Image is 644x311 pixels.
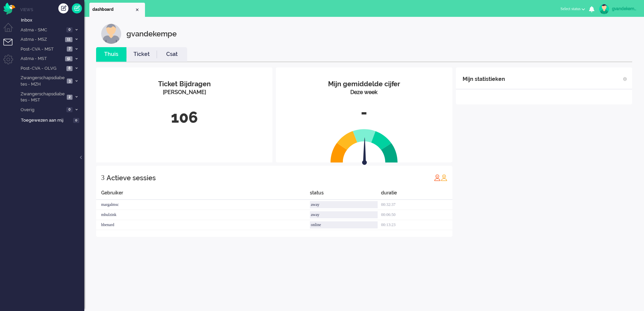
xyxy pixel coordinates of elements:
li: Ticket [126,47,157,62]
span: 11 [65,37,72,42]
img: arrow.svg [350,137,379,166]
span: dashboard [92,7,135,12]
button: Select status [556,4,589,14]
span: Zwangerschapsdiabetes - MST [20,91,65,103]
span: Overig [20,107,64,113]
div: 00:06:50 [381,210,452,220]
div: Creëer ticket [58,3,68,13]
li: Csat [157,47,187,62]
a: Omnidesk [3,4,15,9]
span: Post-CVA - OLVG [20,65,64,72]
img: semi_circle.svg [330,129,398,163]
a: Inbox [20,16,84,24]
div: Mijn statistieken [463,72,505,86]
div: online [310,221,378,228]
span: Zwangerschapsdiabetes - MZH [20,75,65,87]
img: profile_orange.svg [441,174,447,181]
span: 51 [65,56,72,61]
a: gvandekempe [598,4,637,14]
span: Astma - MSZ [20,36,63,43]
div: away [310,201,378,208]
li: Views [20,7,84,12]
div: Gebruiker [96,189,310,200]
img: profile_red.svg [434,174,441,181]
li: Thuis [96,47,126,62]
img: customer.svg [101,24,121,44]
div: Actieve sessies [107,171,156,185]
li: Admin menu [3,55,19,70]
div: mhulzink [96,210,310,220]
div: gvandekempe [126,24,177,44]
a: Toegewezen aan mij 0 [20,116,84,124]
div: 3 [101,171,105,184]
div: status [310,189,381,200]
span: 7 [67,46,72,52]
span: 3 [67,79,72,84]
a: Csat [157,51,187,58]
a: Ticket [126,51,157,58]
img: flow_omnibird.svg [3,3,15,14]
a: Quick Ticket [72,3,82,13]
span: Inbox [21,17,84,24]
img: avatar [599,4,609,14]
span: 0 [73,118,79,123]
span: Astma - MST [20,56,63,62]
div: away [310,211,378,218]
div: Deze week [281,89,447,96]
div: gvandekempe [612,5,637,12]
div: hbenard [96,220,310,230]
span: Select status [560,6,581,11]
div: 00:32:37 [381,200,452,210]
div: duratie [381,189,452,200]
a: Thuis [96,51,126,58]
div: [PERSON_NAME] [101,89,267,96]
span: Post-CVA - MST [20,46,65,53]
li: Dashboard menu [3,23,19,38]
span: 0 [66,27,72,32]
span: Toegewezen aan mij [21,117,71,124]
li: Dashboard [89,3,145,17]
div: margalmsc [96,200,310,210]
div: Mijn gemiddelde cijfer [281,79,447,89]
div: Close tab [135,7,140,12]
div: - [281,101,447,124]
span: 8 [66,66,72,71]
div: 00:13:23 [381,220,452,230]
div: 106 [101,106,267,129]
span: 2 [67,95,72,100]
span: Astma - SMC [20,27,64,33]
div: Ticket Bijdragen [101,79,267,89]
li: Tickets menu [3,39,19,54]
span: 0 [66,107,72,112]
li: Select status [556,2,589,17]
